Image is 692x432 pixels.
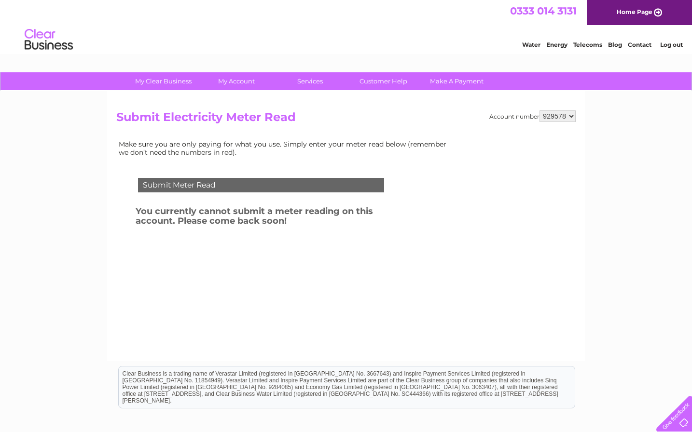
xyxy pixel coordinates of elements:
a: Telecoms [573,41,602,48]
a: Water [522,41,540,48]
a: Log out [660,41,683,48]
a: Make A Payment [417,72,497,90]
h2: Submit Electricity Meter Read [116,110,576,129]
a: Customer Help [344,72,423,90]
td: Make sure you are only paying for what you use. Simply enter your meter read below (remember we d... [116,138,454,158]
a: Blog [608,41,622,48]
a: My Clear Business [124,72,203,90]
div: Submit Meter Read [138,178,384,192]
a: My Account [197,72,277,90]
a: Contact [628,41,651,48]
h3: You currently cannot submit a meter reading on this account. Please come back soon! [136,204,410,231]
a: Services [270,72,350,90]
a: 0333 014 3131 [510,5,577,17]
img: logo.png [24,25,73,54]
div: Account number [489,110,576,122]
a: Energy [546,41,567,48]
div: Clear Business is a trading name of Verastar Limited (registered in [GEOGRAPHIC_DATA] No. 3667643... [119,5,575,47]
